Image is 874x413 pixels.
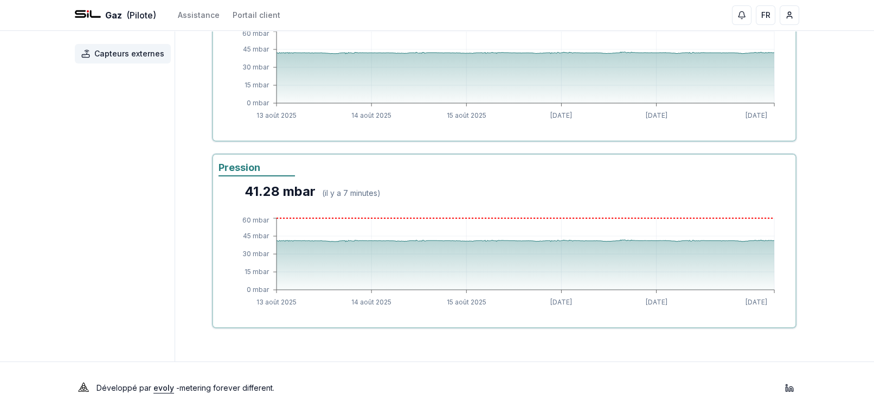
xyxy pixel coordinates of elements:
tspan: 60 mbar [242,216,269,224]
img: Evoly Logo [75,379,92,397]
a: Assistance [178,10,220,21]
tspan: 0 mbar [247,99,269,107]
span: FR [761,10,770,21]
div: ( il y a 7 minutes ) [322,188,381,199]
a: Portail client [233,10,280,21]
span: (Pilote) [126,9,156,22]
tspan: 14 août 2025 [351,298,391,306]
button: FR [756,5,775,25]
tspan: 30 mbar [242,250,269,258]
span: Gaz [105,9,122,22]
tspan: 15 mbar [245,81,269,89]
a: Gaz(Pilote) [75,9,156,22]
tspan: 0 mbar [247,285,269,294]
tspan: 15 août 2025 [447,111,486,119]
img: SIL - Gaz Logo [75,2,101,28]
tspan: [DATE] [645,298,667,306]
a: evoly [153,383,174,392]
tspan: [DATE] [550,298,572,306]
tspan: 45 mbar [243,45,269,53]
tspan: [DATE] [746,111,767,119]
tspan: [DATE] [550,111,572,119]
tspan: 60 mbar [242,29,269,37]
tspan: 14 août 2025 [351,111,391,119]
tspan: 30 mbar [242,63,269,71]
a: Capteurs externes [75,44,175,63]
tspan: 45 mbar [243,232,269,240]
span: Capteurs externes [94,48,164,59]
tspan: 13 août 2025 [256,111,297,119]
tspan: [DATE] [746,298,767,306]
tspan: [DATE] [645,111,667,119]
tspan: 13 août 2025 [256,298,297,306]
tspan: 15 mbar [245,268,269,276]
div: Pression [218,160,295,176]
p: Développé par - metering forever different . [97,380,274,396]
tspan: 15 août 2025 [447,298,486,306]
div: 41.28 mbar [245,183,316,200]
